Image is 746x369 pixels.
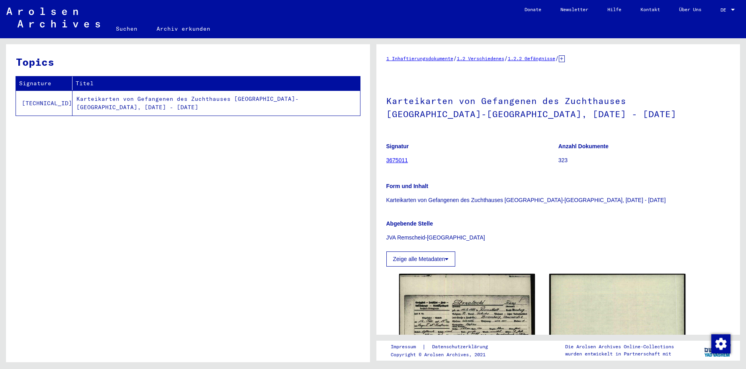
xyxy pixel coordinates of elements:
[565,343,674,350] p: Die Arolsen Archives Online-Collections
[565,350,674,357] p: wurden entwickelt in Partnerschaft mit
[391,343,497,351] div: |
[16,77,72,90] th: Signature
[386,82,730,131] h1: Karteikarten von Gefangenen des Zuchthauses [GEOGRAPHIC_DATA]-[GEOGRAPHIC_DATA], [DATE] - [DATE]
[386,234,730,242] p: JVA Remscheid-[GEOGRAPHIC_DATA]
[72,77,360,90] th: Titel
[426,343,497,351] a: Datenschutzerklärung
[386,143,409,149] b: Signatur
[386,183,429,189] b: Form und Inhalt
[391,351,497,358] p: Copyright © Arolsen Archives, 2021
[72,90,360,116] td: Karteikarten von Gefangenen des Zuchthauses [GEOGRAPHIC_DATA]-[GEOGRAPHIC_DATA], [DATE] - [DATE]
[16,54,360,70] h3: Topics
[386,55,453,61] a: 1 Inhaftierungsdokumente
[386,157,408,163] a: 3675011
[457,55,504,61] a: 1.2 Verschiedenes
[16,90,72,116] td: [TECHNICAL_ID]
[703,340,732,360] img: yv_logo.png
[386,196,730,204] p: Karteikarten von Gefangenen des Zuchthauses [GEOGRAPHIC_DATA]-[GEOGRAPHIC_DATA], [DATE] - [DATE]
[504,55,508,62] span: /
[386,251,456,267] button: Zeige alle Metadaten
[147,19,220,38] a: Archiv erkunden
[558,156,730,165] p: 323
[508,55,555,61] a: 1.2.2 Gefängnisse
[386,220,433,227] b: Abgebende Stelle
[6,8,100,27] img: Arolsen_neg.svg
[106,19,147,38] a: Suchen
[391,343,422,351] a: Impressum
[453,55,457,62] span: /
[555,55,559,62] span: /
[721,7,729,13] span: DE
[558,143,609,149] b: Anzahl Dokumente
[711,334,730,353] img: Zustimmung ändern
